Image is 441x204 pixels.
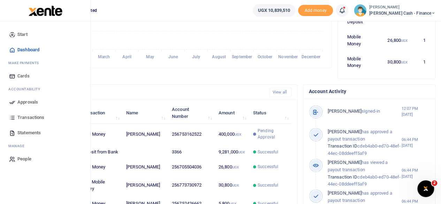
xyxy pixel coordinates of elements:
tspan: April [122,54,131,59]
td: 1 [411,51,429,73]
small: UGX [401,39,408,43]
span: Successful [258,182,278,188]
span: countability [14,86,40,92]
h4: Account Activity [309,88,429,95]
tspan: September [232,54,252,59]
small: UGX [232,183,239,187]
a: Statements [6,125,85,141]
span: Transaction ID [328,143,357,149]
span: [PERSON_NAME] [328,160,362,165]
tspan: November [278,54,298,59]
li: M [6,58,85,68]
p: has approved a payout transaction cdeb4ab0-ed70-48ef-44ec-08ddeeff5af9 [328,128,402,157]
tspan: December [302,54,321,59]
span: ake Payments [12,60,39,66]
a: logo-small logo-large logo-large [28,8,62,13]
span: Transactions [17,114,44,121]
span: Successful [258,164,278,170]
td: 9,281,000 [215,145,249,160]
span: [PERSON_NAME] [328,129,362,134]
tspan: May [146,54,154,59]
tspan: July [192,54,200,59]
td: 400,000 [215,124,249,144]
span: Cards [17,73,30,80]
li: Toup your wallet [298,5,333,16]
span: Dashboard [17,46,39,53]
li: Ac [6,84,85,95]
small: UGX [232,165,239,169]
a: Cards [6,68,85,84]
td: 30,800 [215,174,249,196]
span: Approvals [17,99,38,106]
span: [PERSON_NAME] [328,108,362,114]
a: Add money [298,7,333,13]
td: Mobile Money [343,51,378,73]
tspan: October [258,54,273,59]
iframe: Intercom live chat [417,180,434,197]
td: Deposit from Bank [77,145,122,160]
td: 256753162522 [168,124,215,144]
td: Airtel Money [77,124,122,144]
li: Wallet ballance [250,4,298,17]
small: [PERSON_NAME] [369,5,435,10]
a: Approvals [6,95,85,110]
td: 26,800 [378,30,412,51]
td: 30,800 [378,51,412,73]
span: Transaction ID [328,174,357,180]
a: People [6,151,85,167]
img: logo-large [29,6,62,16]
th: Amount: activate to sort column ascending [215,102,249,124]
a: profile-user [PERSON_NAME] [PERSON_NAME] Cash - Finance [354,4,435,17]
td: [PERSON_NAME] [122,124,168,144]
td: 26,800 [215,159,249,174]
span: anage [12,143,25,149]
tspan: June [168,54,178,59]
td: Airtel Money [77,159,122,174]
th: Account Number: activate to sort column ascending [168,102,215,124]
span: Add money [298,5,333,16]
span: Successful [258,149,278,155]
img: profile-user [354,4,366,17]
small: 06:44 PM [DATE] [401,167,429,179]
span: People [17,156,31,163]
small: UGX [238,150,245,154]
p: has viewed a payout transaction cdeb4ab0-ed70-48ef-44ec-08ddeeff5af9 [328,159,402,188]
h4: Recent Transactions [32,88,264,96]
span: [PERSON_NAME] [328,190,362,196]
li: M [6,141,85,151]
tspan: August [212,54,226,59]
a: View all [269,88,291,97]
td: 256773730972 [168,174,215,196]
span: UGX 10,839,510 [258,7,290,14]
td: MTN Mobile Money [77,174,122,196]
small: UGX [235,133,241,136]
a: Start [6,27,85,42]
small: 12:07 PM [DATE] [401,106,429,118]
td: 1 [411,30,429,51]
th: Status: activate to sort column ascending [249,102,291,124]
td: [PERSON_NAME] [122,174,168,196]
small: UGX [401,60,408,64]
td: [PERSON_NAME] [122,159,168,174]
a: UGX 10,839,510 [253,4,295,17]
td: 256705504036 [168,159,215,174]
p: signed-in [328,108,402,115]
tspan: March [98,54,110,59]
span: Pending Approval [258,128,288,140]
a: Transactions [6,110,85,125]
span: Statements [17,129,41,136]
span: Start [17,31,28,38]
td: 3366 [168,145,215,160]
td: Mobile Money [343,30,378,51]
span: [PERSON_NAME] Cash - Finance [369,10,435,16]
a: Dashboard [6,42,85,58]
span: 2 [432,180,437,186]
th: Transaction: activate to sort column ascending [77,102,122,124]
th: Name: activate to sort column ascending [122,102,168,124]
small: 06:44 PM [DATE] [401,137,429,149]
